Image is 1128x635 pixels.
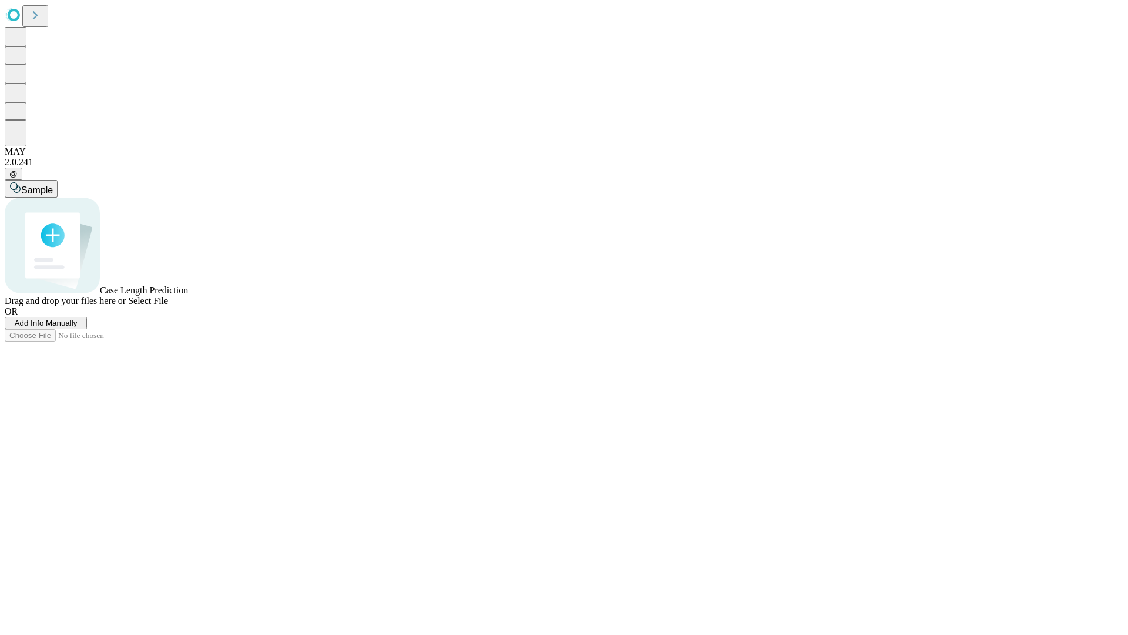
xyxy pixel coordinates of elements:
span: OR [5,306,18,316]
span: Select File [128,296,168,306]
button: Add Info Manually [5,317,87,329]
span: Drag and drop your files here or [5,296,126,306]
span: Sample [21,185,53,195]
div: MAY [5,146,1123,157]
span: Case Length Prediction [100,285,188,295]
button: Sample [5,180,58,198]
span: @ [9,169,18,178]
button: @ [5,168,22,180]
div: 2.0.241 [5,157,1123,168]
span: Add Info Manually [15,319,78,327]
